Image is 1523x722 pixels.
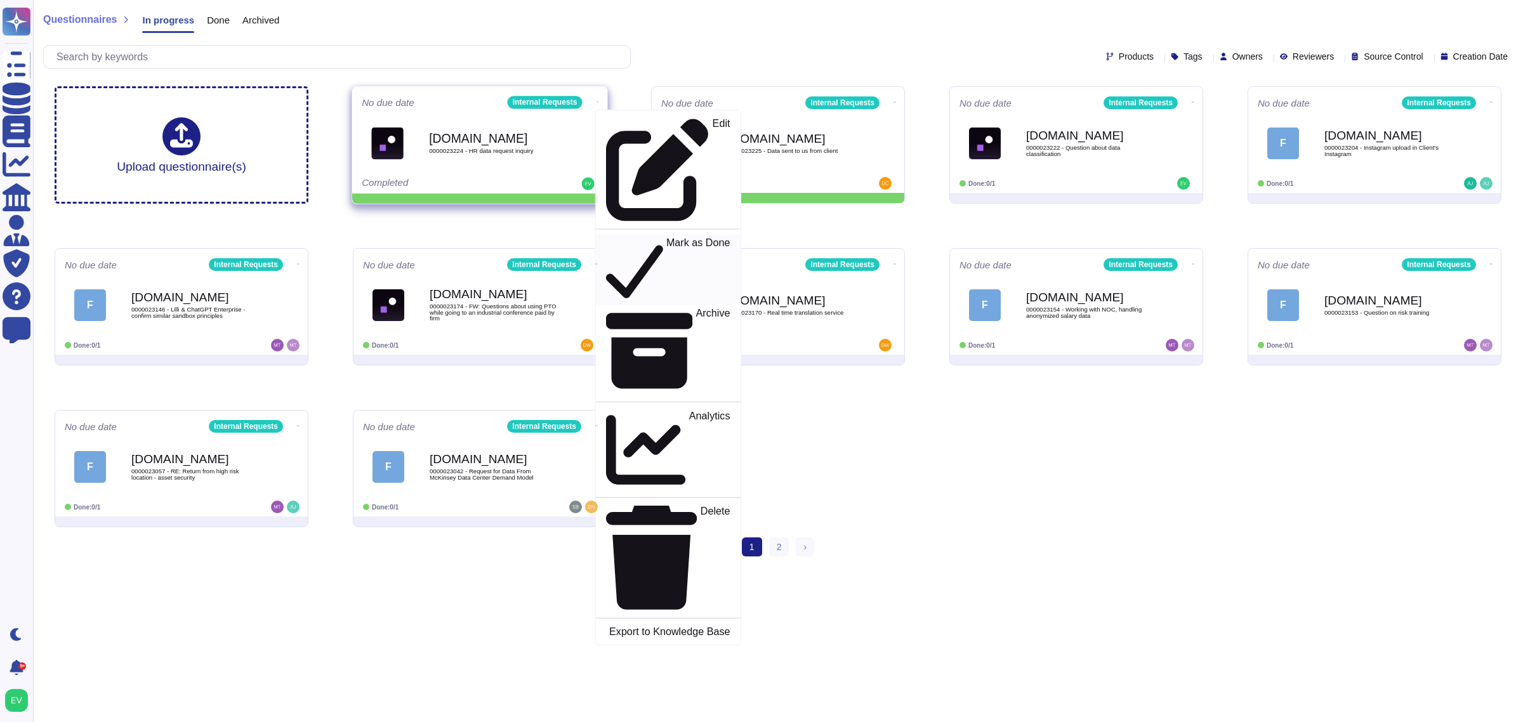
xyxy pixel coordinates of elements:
input: Search by keywords [50,46,630,68]
span: Products [1119,52,1154,61]
b: [DOMAIN_NAME] [728,294,855,306]
img: user [1464,177,1477,190]
span: 0000023222 - Question about data classification [1026,145,1153,157]
span: No due date [363,422,415,431]
span: 0000023042 - Request for Data From McKinsey Data Center Demand Model [430,468,557,480]
div: Internal Requests [1104,96,1178,109]
div: F [74,451,106,483]
b: [DOMAIN_NAME] [430,288,557,300]
img: user [1480,339,1493,351]
span: 0000023057 - RE: Return from high risk location - asset security [131,468,258,480]
button: user [3,686,37,714]
img: Logo [371,127,404,159]
span: No due date [65,422,117,431]
a: Edit [596,115,741,224]
a: Delete [596,503,741,612]
img: user [581,339,593,351]
div: Internal Requests [507,420,581,433]
img: user [1182,339,1194,351]
span: No due date [959,98,1012,108]
div: Internal Requests [1402,96,1476,109]
div: 9+ [18,662,26,670]
div: F [1267,128,1299,159]
img: user [1480,177,1493,190]
span: Questionnaires [43,15,117,25]
img: user [569,501,582,513]
img: Logo [373,289,404,321]
div: Completed [362,178,519,190]
span: 0000023174 - FW: Questions about using PTO while going to an industrial conference paid by firm [430,303,557,322]
div: Internal Requests [1104,258,1178,271]
div: Internal Requests [805,258,880,271]
img: user [287,339,300,351]
a: 2 [769,537,789,556]
b: [DOMAIN_NAME] [1026,129,1153,141]
span: 0000023153 - Question on risk training [1324,310,1451,316]
span: Done: 0/1 [1267,180,1293,187]
p: Mark as Done [666,238,730,303]
a: Mark as Done [596,235,741,305]
img: Logo [969,128,1001,159]
div: Internal Requests [507,258,581,271]
img: user [271,339,284,351]
span: Done: 0/1 [372,342,399,349]
p: Export to Knowledge Base [609,627,730,637]
span: Done: 0/1 [74,342,100,349]
b: [DOMAIN_NAME] [131,453,258,465]
img: user [1464,339,1477,351]
span: No due date [363,260,415,270]
div: Internal Requests [1402,258,1476,271]
span: Source Control [1364,52,1423,61]
span: Reviewers [1293,52,1334,61]
div: F [373,451,404,483]
span: No due date [661,98,713,108]
div: Internal Requests [805,96,880,109]
span: Owners [1232,52,1263,61]
span: › [803,542,807,552]
a: Archive [596,305,741,397]
img: user [585,501,598,513]
img: user [1177,177,1190,190]
img: user [879,177,892,190]
p: Delete [701,506,730,610]
span: Done: 0/1 [1267,342,1293,349]
span: Done: 0/1 [968,180,995,187]
span: 0000023154 - Working with NOC, handling anonymized salary data [1026,306,1153,318]
b: [DOMAIN_NAME] [131,291,258,303]
span: Done: 0/1 [968,342,995,349]
img: user [287,501,300,513]
div: Upload questionnaire(s) [117,117,246,173]
a: Export to Knowledge Base [596,624,741,640]
span: Creation Date [1453,52,1508,61]
div: Internal Requests [508,96,583,108]
span: Archived [242,15,279,25]
span: 0000023170 - Real time translation service [728,310,855,316]
span: 0000023146 - Lilli & ChatGPT Enterprise - confirm similar sandbox principles [131,306,258,318]
div: F [1267,289,1299,321]
b: [DOMAIN_NAME] [429,132,557,144]
b: [DOMAIN_NAME] [1324,129,1451,141]
span: No due date [1258,98,1310,108]
span: No due date [959,260,1012,270]
span: No due date [362,98,414,107]
img: user [271,501,284,513]
div: F [969,289,1001,321]
p: Edit [713,119,730,221]
span: 1 [742,537,762,556]
p: Archive [696,308,730,394]
div: Internal Requests [209,258,283,271]
span: In progress [142,15,194,25]
span: 0000023225 - Data sent to us from client [728,148,855,154]
img: user [5,689,28,712]
span: Done: 0/1 [74,504,100,511]
span: Done: 0/1 [372,504,399,511]
img: user [879,339,892,351]
span: No due date [65,260,117,270]
div: F [74,289,106,321]
div: Internal Requests [209,420,283,433]
b: [DOMAIN_NAME] [430,453,557,465]
img: user [1166,339,1178,351]
b: [DOMAIN_NAME] [728,133,855,145]
b: [DOMAIN_NAME] [1026,291,1153,303]
span: Done [207,15,230,25]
